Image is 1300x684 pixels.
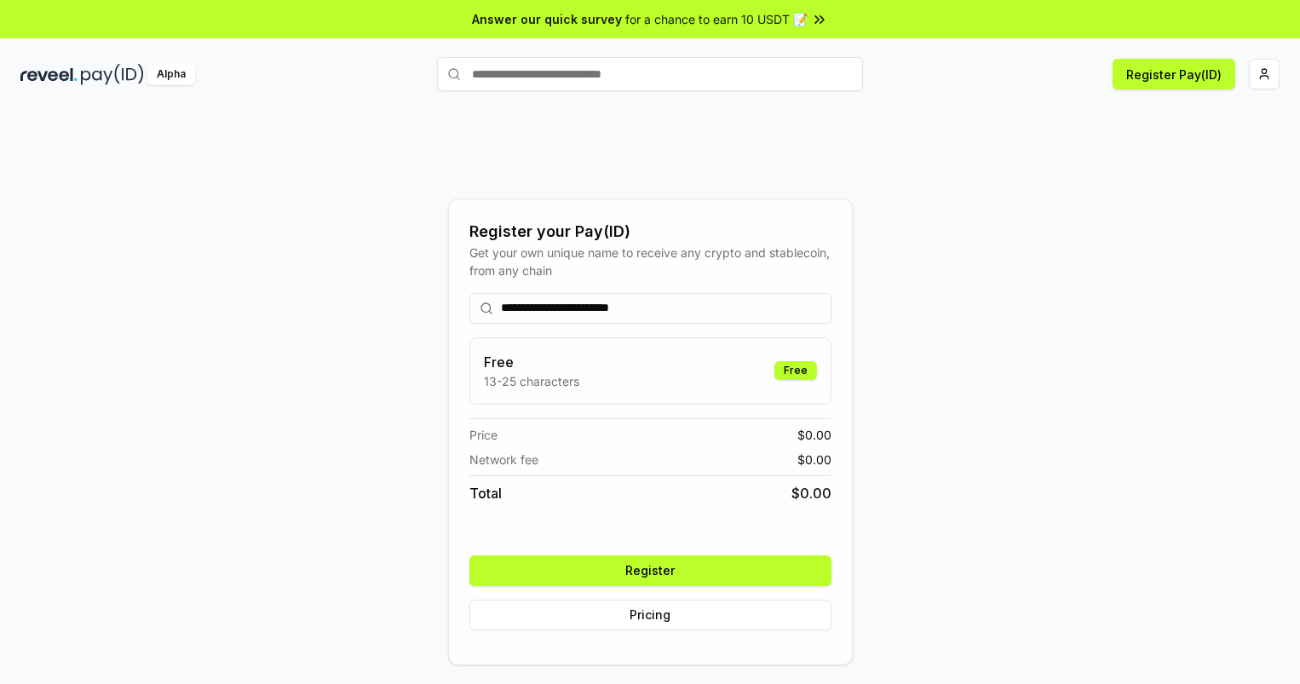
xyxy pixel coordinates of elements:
[469,451,538,468] span: Network fee
[791,483,831,503] span: $ 0.00
[469,555,831,586] button: Register
[484,372,579,390] p: 13-25 characters
[469,600,831,630] button: Pricing
[81,64,144,85] img: pay_id
[469,426,498,444] span: Price
[484,352,579,372] h3: Free
[469,244,831,279] div: Get your own unique name to receive any crypto and stablecoin, from any chain
[774,361,817,380] div: Free
[147,64,195,85] div: Alpha
[469,220,831,244] div: Register your Pay(ID)
[625,10,808,28] span: for a chance to earn 10 USDT 📝
[797,451,831,468] span: $ 0.00
[20,64,78,85] img: reveel_dark
[472,10,622,28] span: Answer our quick survey
[469,483,502,503] span: Total
[797,426,831,444] span: $ 0.00
[1113,59,1235,89] button: Register Pay(ID)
